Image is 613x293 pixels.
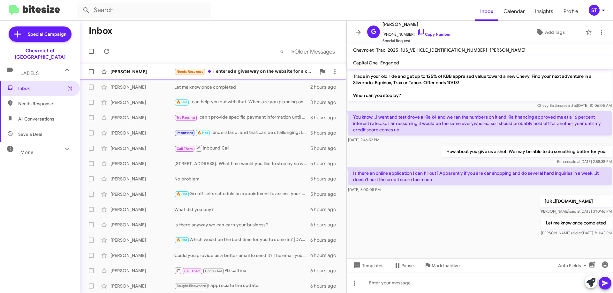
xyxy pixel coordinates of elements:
span: Contacted [205,269,223,273]
div: Inbound Call [174,144,310,152]
nav: Page navigation example [276,45,339,58]
button: Pause [389,260,419,271]
span: said at [571,231,582,235]
input: Search [77,3,211,18]
a: Insights [530,2,558,21]
a: Profile [558,2,583,21]
h1: Inbox [89,26,112,36]
div: Great! Let's schedule an appointment to assess your Equinox and discuss the details. What day wor... [174,190,310,198]
div: [PERSON_NAME] [110,145,174,151]
div: I understand, and that can be challenging. Let’s discuss your current vehicle and explore potenti... [174,129,310,136]
span: [DATE] 2:46:52 PM [348,137,379,142]
div: No problem [174,176,310,182]
span: Save a Deal [18,131,42,137]
button: Mark Inactive [419,260,465,271]
div: 2 hours ago [310,84,341,90]
span: [US_VEHICLE_IDENTIFICATION_NUMBER] [401,47,487,53]
div: I can't provide specific payment information until we send it over to the banks, but I suggest vi... [174,114,310,121]
span: (1) [67,85,72,92]
button: Previous [276,45,287,58]
span: Older Messages [294,48,335,55]
p: Hi [PERSON_NAME] it's [PERSON_NAME] at Ourisman Chevrolet of [GEOGRAPHIC_DATA]. ⛵ Set Sail into S... [348,45,612,101]
div: 3 hours ago [310,114,341,121]
button: Add Tags [517,26,582,38]
div: Which would be the best time for you to come in? [DATE] or [DATE]? [174,236,310,244]
span: Call Them [177,147,193,151]
div: 6 hours ago [310,267,341,274]
p: How about you give us a shot. We may be able to do something better for you. [441,146,612,157]
div: [PERSON_NAME] [110,130,174,136]
span: said at [566,103,577,108]
div: Is there anyway we can earn your business? [174,222,310,228]
span: [PERSON_NAME] [DATE] 3:11:43 PM [541,231,612,235]
div: I entered a giveaway on the website for a car- ever since people have been calling asking me to b... [174,68,316,75]
div: 6 hours ago [310,283,341,289]
span: Auto Fields [558,260,589,271]
p: [URL][DOMAIN_NAME] [540,195,612,207]
div: Could you provide us a better email to send it? The email you have provide is bouncing the email ... [174,252,310,259]
span: [PERSON_NAME] [382,20,451,28]
div: [STREET_ADDRESS]. What time would you like to stop by so we can have the vehicle pulled up and re... [174,160,310,167]
div: [PERSON_NAME] [110,176,174,182]
div: [PERSON_NAME] [110,99,174,106]
p: Is there an online application I can fill out? Apparently if you are car shopping and do several ... [348,167,612,185]
div: [PERSON_NAME] [110,252,174,259]
div: 3 hours ago [310,99,341,106]
div: [PERSON_NAME] [110,191,174,197]
span: Templates [352,260,383,271]
span: Renard [DATE] 2:58:38 PM [557,159,612,164]
span: Special Request [382,38,451,44]
div: Plz call me [174,267,310,275]
span: [DATE] 3:00:08 PM [348,187,381,192]
span: [PERSON_NAME] [490,47,526,53]
span: Labels [20,70,39,76]
div: What did you buy? [174,206,310,213]
button: Auto Fields [553,260,594,271]
span: said at [569,209,580,214]
span: [PERSON_NAME] [DATE] 3:10:46 PM [540,209,612,214]
span: Try Pausing [177,115,195,120]
span: said at [569,159,580,164]
span: Needs Response [18,100,72,107]
div: [PERSON_NAME] [110,237,174,243]
div: [PERSON_NAME] [110,160,174,167]
span: 🔥 Hot [177,100,187,104]
span: Mark Inactive [432,260,460,271]
p: Let me know once completed [541,217,612,229]
div: 5 hours ago [310,160,341,167]
span: Bought Elsewhere [177,284,206,288]
div: 5 hours ago [310,145,341,151]
span: Add Tags [545,26,565,38]
span: Needs Response [177,70,204,74]
span: Capital One [353,60,378,66]
div: [PERSON_NAME] [110,206,174,213]
span: Trax [376,47,385,53]
span: Chevy Baltimore [DATE] 10:06:05 AM [537,103,612,108]
a: Calendar [498,2,530,21]
div: Let me know once completed [174,84,310,90]
div: [PERSON_NAME] [110,84,174,90]
span: 2025 [388,47,398,53]
span: Engaged [380,60,399,66]
div: 6 hours ago [310,252,341,259]
span: 🔥 Hot [197,131,208,135]
span: [PHONE_NUMBER] [382,28,451,38]
div: ST [589,5,600,16]
span: Inbox [18,85,72,92]
span: Important [177,131,193,135]
span: Special Campaign [28,31,66,37]
div: 6 hours ago [310,206,341,213]
div: [PERSON_NAME] [110,222,174,228]
span: « [280,48,284,55]
span: Chevrolet [353,47,374,53]
span: More [20,150,34,155]
span: G [371,27,376,37]
button: Next [287,45,339,58]
div: [PERSON_NAME] [110,267,174,274]
a: Inbox [475,2,498,21]
span: 🔥 Hot [177,192,187,196]
button: ST [583,5,606,16]
button: Templates [347,260,389,271]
